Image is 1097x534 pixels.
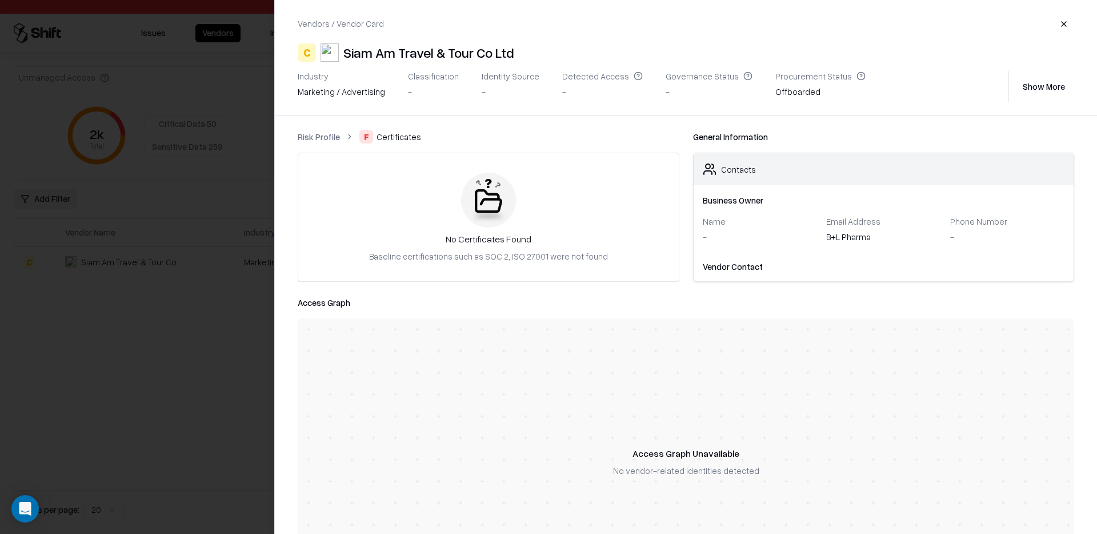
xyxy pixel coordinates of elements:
div: Detected Access [562,71,643,81]
div: Vendor Contact [703,261,1065,273]
div: - [562,86,643,98]
div: Email Address [826,216,941,226]
div: - [703,231,818,243]
div: Siam Am Travel & Tour Co Ltd [343,43,514,62]
button: Show More [1014,76,1074,97]
div: Marketing / Advertising [298,86,385,98]
div: Business Owner [703,194,1065,206]
div: Name [703,216,818,226]
nav: breadcrumb [298,130,679,144]
div: C [298,43,316,62]
div: General Information [693,130,1075,144]
div: Classification [408,71,459,81]
div: Phone Number [950,216,1065,226]
a: Risk Profile [298,131,340,143]
div: - [482,86,539,98]
div: Identity Source [482,71,539,81]
div: Procurement Status [775,71,866,81]
div: Access Graph Unavailable [632,447,739,460]
div: - [408,86,459,98]
div: F [359,130,373,144]
div: No vendor-related identities detected [613,465,759,477]
img: Siam Am Travel & Tour Co Ltd [321,43,339,62]
div: No Certificates Found [446,232,531,246]
span: Certificates [377,131,421,143]
div: Vendors / Vendor Card [298,18,384,30]
div: Offboarded [775,86,866,102]
div: Contacts [721,164,756,176]
div: Access Graph [298,296,1074,309]
div: Governance Status [666,71,752,81]
div: Industry [298,71,385,81]
div: Baseline certifications such as SOC 2, ISO 27001 were not found [369,250,608,262]
div: - [950,231,1065,243]
div: B+L Pharma [826,231,941,247]
div: - [666,86,752,98]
